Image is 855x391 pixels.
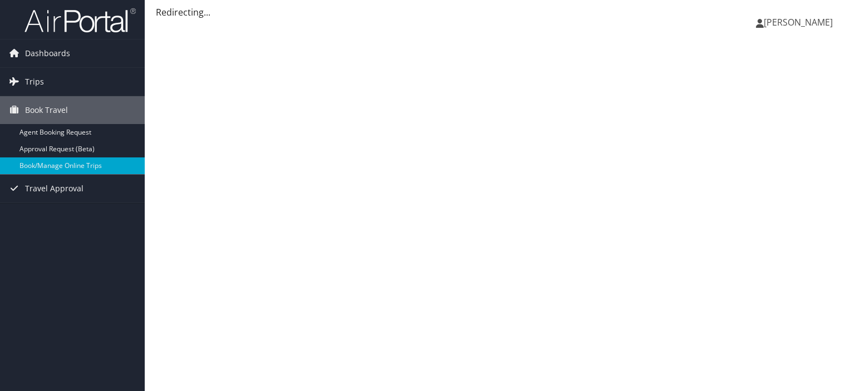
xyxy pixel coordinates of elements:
[25,175,83,202] span: Travel Approval
[24,7,136,33] img: airportal-logo.png
[764,16,833,28] span: [PERSON_NAME]
[756,6,844,39] a: [PERSON_NAME]
[156,6,844,19] div: Redirecting...
[25,39,70,67] span: Dashboards
[25,96,68,124] span: Book Travel
[25,68,44,96] span: Trips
